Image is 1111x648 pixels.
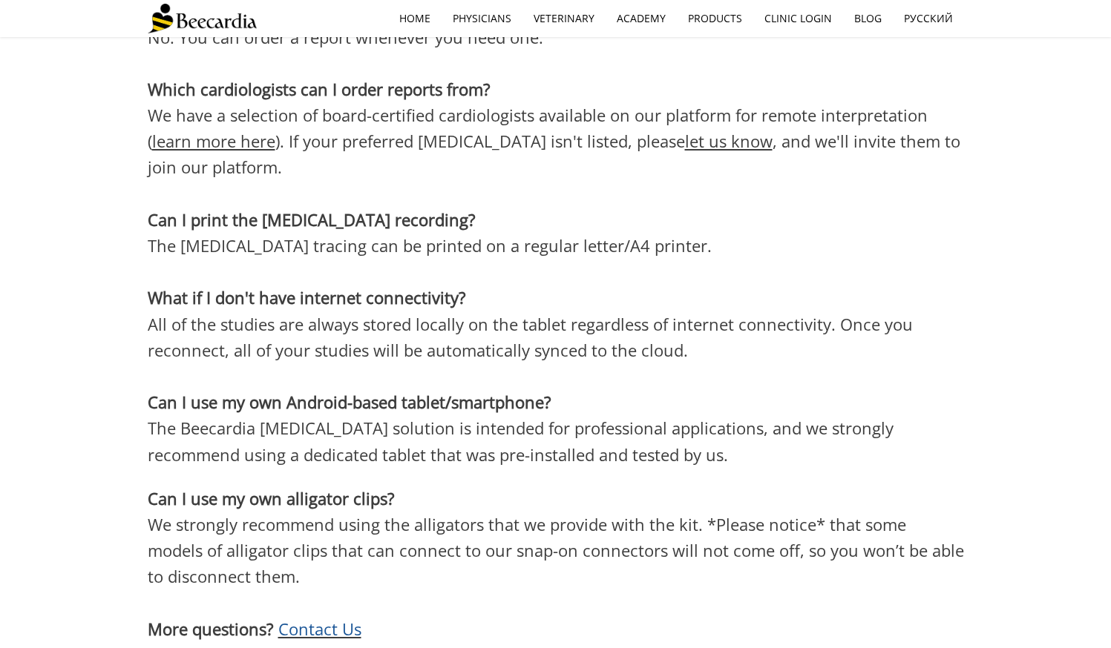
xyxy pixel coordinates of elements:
[148,78,491,100] span: Which cardiologists can I order reports from?
[148,208,476,231] span: Can I print the [MEDICAL_DATA] recording?
[148,417,894,465] span: The Beecardia [MEDICAL_DATA] solution is intended for professional applications, and we strongly ...
[148,4,257,33] img: Beecardia
[278,618,361,640] a: Contact Us
[148,487,395,509] span: Can I use my own alligator clips?
[442,1,522,36] a: Physicians
[685,130,773,152] a: let us know
[148,286,466,308] span: What if I don't have internet connectivity?
[677,1,753,36] a: Products
[606,1,677,36] a: Academy
[893,1,964,36] a: Русский
[843,1,893,36] a: Blog
[522,1,606,36] a: Veterinary
[152,130,275,152] a: learn more here
[148,513,964,587] span: We strongly recommend using the alligators that we provide with the kit. *Please notice* that som...
[148,313,913,361] span: All of the studies are always stored locally on the tablet regardless of internet connectivity. O...
[148,26,543,48] span: No. You can order a report whenever you need one.
[148,391,451,413] span: Can I use my own Android-based tablet/
[148,618,274,640] span: More questions?
[148,104,960,178] span: We have a selection of board-certified cardiologists available on our platform for remote interpr...
[544,391,551,413] span: ?
[451,391,544,413] span: smartphone
[753,1,843,36] a: Clinic Login
[388,1,442,36] a: home
[148,234,712,257] span: The [MEDICAL_DATA] tracing can be printed on a regular letter/A4 printer.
